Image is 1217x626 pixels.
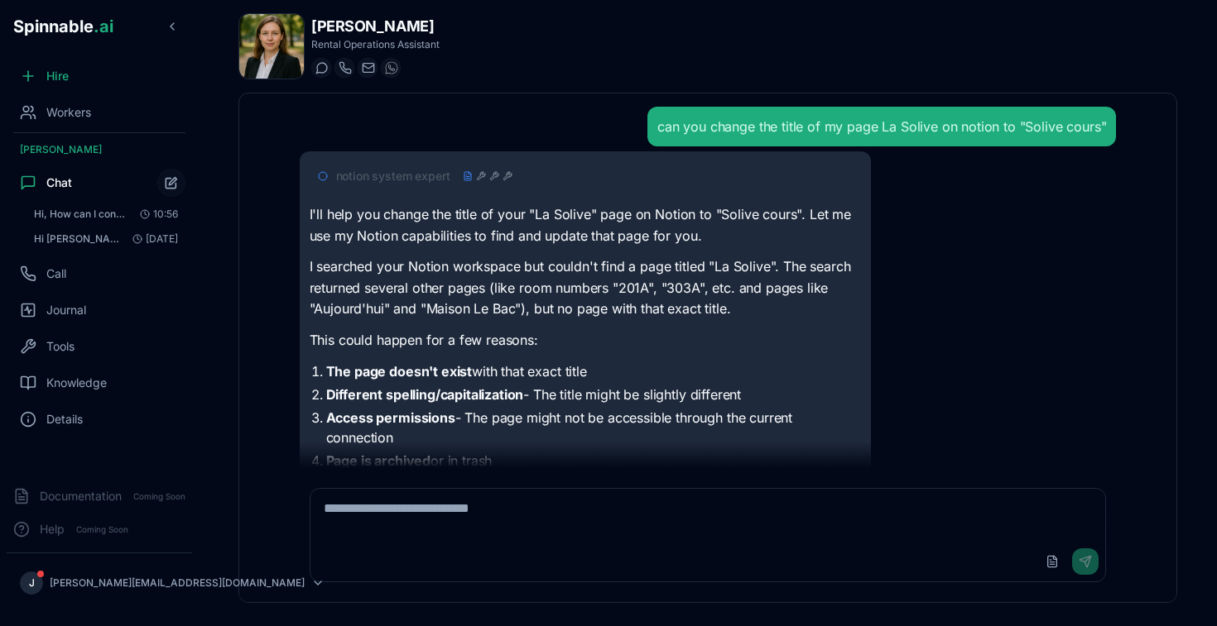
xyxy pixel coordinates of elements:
[50,576,305,590] p: [PERSON_NAME][EMAIL_ADDRESS][DOMAIN_NAME]
[46,375,107,391] span: Knowledge
[476,171,486,181] div: tool_call - completed
[46,104,91,121] span: Workers
[46,68,69,84] span: Hire
[334,58,354,78] button: Start a call with Freya Costa
[126,232,178,246] span: [DATE]
[326,452,431,469] strong: Page is archived
[310,256,862,320] p: I searched your Notion workspace but couldn't find a page titled "La Solive". The search returned...
[29,576,35,590] span: J
[26,203,185,226] button: Open conversation: Hi, How can I contact you on whats app
[157,169,185,197] button: Start new chat
[311,58,331,78] button: Start a chat with Freya Costa
[489,171,499,181] div: tool_call - completed
[326,363,472,380] strong: The page doesn't exist
[381,58,401,78] button: WhatsApp
[40,521,65,538] span: Help
[46,411,83,428] span: Details
[34,232,126,246] span: Hi Freya, I need someone to reply to comments we receive on booking.com and airbnb: Hi! I'd be ha...
[326,408,862,447] li: - The page might not be accessible through the current connection
[46,338,75,355] span: Tools
[40,488,122,504] span: Documentation
[326,409,455,426] strong: Access permissions
[326,386,524,403] strong: Different spelling/capitalization
[13,566,185,600] button: J[PERSON_NAME][EMAIL_ADDRESS][DOMAIN_NAME]
[34,208,127,221] span: Hi, How can I contact you on whats app: Hi there! Unfortunately, I don't have a WhatsApp number s...
[326,361,862,381] li: with that exact title
[128,489,190,504] span: Coming Soon
[239,14,304,79] img: Freya Costa
[463,171,473,181] div: content - continued
[326,451,862,471] li: or in trash
[46,174,72,191] span: Chat
[71,522,133,538] span: Coming Soon
[311,15,440,38] h1: [PERSON_NAME]
[503,171,512,181] div: tool_call - completed
[133,208,178,221] span: 10:56
[46,265,66,282] span: Call
[94,17,113,36] span: .ai
[358,58,378,78] button: Send email to freya.costa@getspinnable.ai
[310,330,862,351] p: This could happen for a few reasons:
[657,117,1106,136] div: can you change the title of my page La Solive on notion to "Solive cours"
[311,38,440,51] p: Rental Operations Assistant
[336,168,450,184] span: notion system expert
[310,204,862,246] p: I'll help you change the title of your "La Solive" page on Notion to "Solive cours". Let me use m...
[13,17,113,36] span: Spinnable
[26,227,185,251] button: Open conversation: Hi Freya, I need someone to reply to comments we receive on booking.com and ai...
[326,385,862,404] li: - The title might be slightly different
[46,302,86,318] span: Journal
[7,136,192,163] div: [PERSON_NAME]
[385,61,398,74] img: WhatsApp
